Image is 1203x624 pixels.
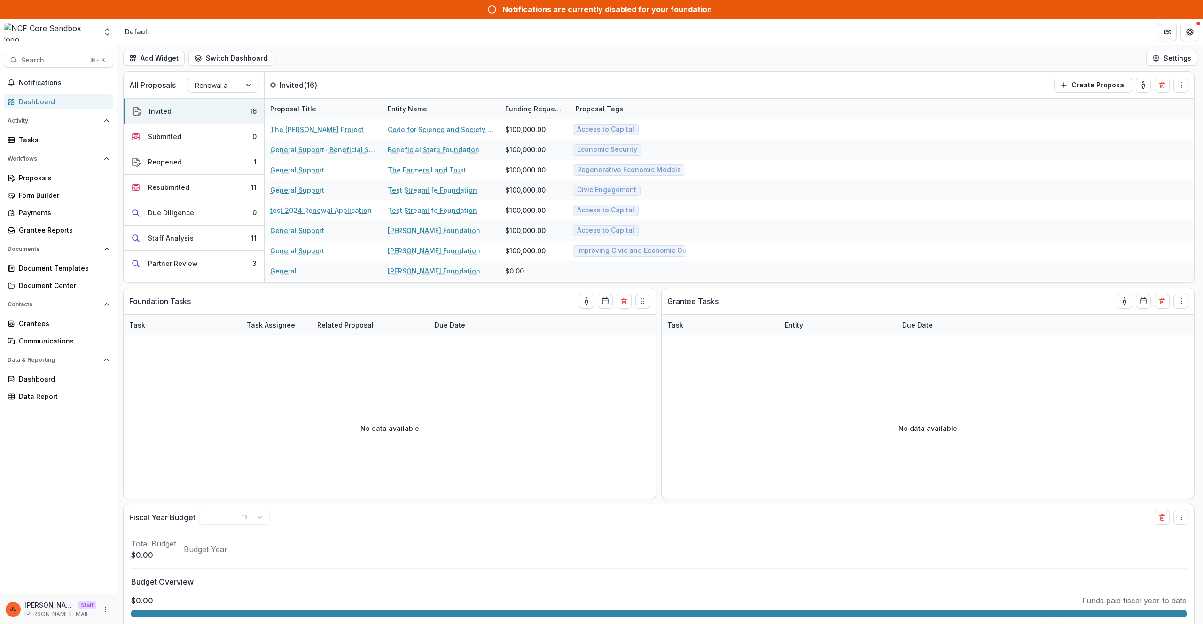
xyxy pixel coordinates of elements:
div: Proposal Tags [570,99,687,119]
button: Calendar [598,294,613,309]
span: Access to Capital [577,125,634,133]
div: Proposals [19,173,106,183]
div: Related Proposal [312,320,379,330]
span: Notifications [19,79,109,87]
button: Get Help [1180,23,1199,41]
div: 11 [251,182,257,192]
span: Access to Capital [577,226,634,234]
a: Dashboard [4,371,113,387]
div: Task [662,315,779,335]
div: Due Date [429,315,500,335]
div: 0 [252,208,257,218]
button: Drag [1173,510,1188,525]
button: Drag [1173,294,1188,309]
a: General Support [270,165,324,175]
a: General Support [270,185,324,195]
span: Improving Civic and Economic Outcomes for Marginalized Communities [577,247,812,255]
div: $100,000.00 [505,185,546,195]
div: $100,000.00 [505,205,546,215]
a: Code for Science and Society (CS&S) [388,125,494,134]
button: Switch Dashboard [188,51,273,66]
p: Budget Year [184,544,227,555]
button: Search... [4,53,113,68]
div: 3 [252,258,257,268]
a: Grantee Reports [4,222,113,238]
button: toggle-assigned-to-me [1136,78,1151,93]
div: Entity [779,315,897,335]
div: Default [125,27,149,37]
div: $100,000.00 [505,246,546,256]
div: Partner Review [148,258,198,268]
button: toggle-assigned-to-me [579,294,594,309]
div: Notifications are currently disabled for your foundation [502,4,712,15]
button: Delete card [1155,510,1170,525]
p: Grantee Tasks [667,296,719,307]
button: Staff Analysis11 [124,226,264,251]
div: Proposal Title [265,99,382,119]
div: Document Center [19,281,106,290]
div: Related Proposal [312,315,429,335]
img: NCF Core Sandbox logo [4,23,97,41]
button: Drag [635,294,650,309]
div: $100,000.00 [505,125,546,134]
a: [PERSON_NAME] Foundation [388,246,480,256]
a: Document Templates [4,260,113,276]
div: $100,000.00 [505,145,546,155]
a: Communications [4,333,113,349]
div: Entity Name [382,104,433,114]
button: Resubmitted11 [124,175,264,200]
a: General Support [270,226,324,235]
p: $0.00 [131,549,176,561]
div: Grantee Reports [19,225,106,235]
a: test 2024 Renewal Application [270,205,372,215]
div: Resubmitted [148,182,189,192]
div: Due Date [429,320,471,330]
button: Invited16 [124,99,264,124]
div: Communications [19,336,106,346]
p: No data available [360,423,419,433]
div: ⌘ + K [88,55,107,65]
p: No data available [898,423,957,433]
div: Funding Requested [500,99,570,119]
button: Delete card [1155,78,1170,93]
div: Form Builder [19,190,106,200]
a: General Support- Beneficial State Foundation [270,145,376,155]
div: Entity Name [382,99,500,119]
button: Open entity switcher [101,23,114,41]
p: Foundation Tasks [129,296,191,307]
span: Data & Reporting [8,357,100,363]
div: Proposal Tags [570,104,629,114]
p: Staff [78,601,96,609]
div: 1 [254,157,257,167]
a: Dashboard [4,94,113,109]
div: Proposal Title [265,104,322,114]
p: Fiscal Year Budget [129,512,195,523]
button: Partner Review3 [124,251,264,276]
div: Tasks [19,135,106,145]
div: Task Assignee [241,320,301,330]
div: Task Assignee [241,315,312,335]
a: Test Streamlife Foundation [388,205,477,215]
p: Funds paid fiscal year to date [1082,595,1187,606]
p: [PERSON_NAME][EMAIL_ADDRESS][DOMAIN_NAME] [24,610,96,618]
a: [PERSON_NAME] Foundation [388,266,480,276]
a: [PERSON_NAME] Foundation [388,226,480,235]
span: Economic Security [577,146,637,154]
a: Document Center [4,278,113,293]
div: Entity [779,320,809,330]
span: Documents [8,246,100,252]
div: Document Templates [19,263,106,273]
a: Data Report [4,389,113,404]
a: The Farmers Land Trust [388,165,466,175]
a: General Support [270,246,324,256]
div: Due Diligence [148,208,194,218]
div: Task [124,320,151,330]
div: Due Date [897,320,938,330]
p: Total Budget [131,538,176,549]
a: Beneficial State Foundation [388,145,479,155]
p: [PERSON_NAME] [24,600,74,610]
